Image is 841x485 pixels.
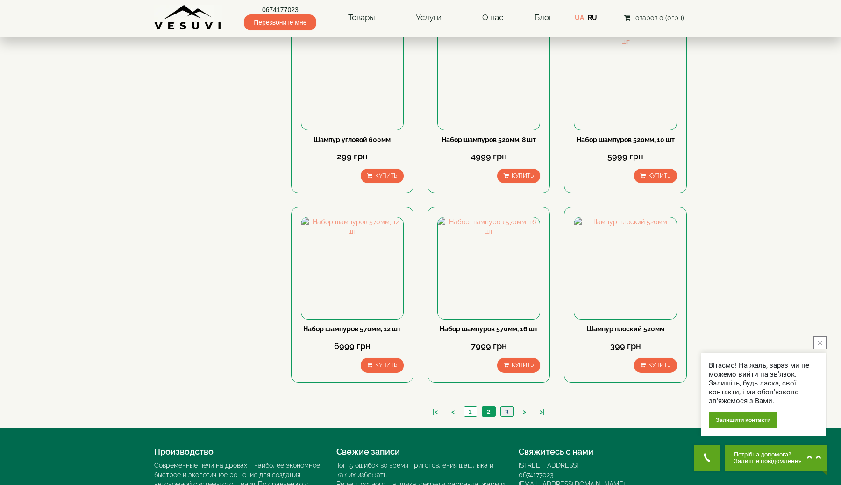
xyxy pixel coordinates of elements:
[632,14,684,21] span: Товаров 0 (0грн)
[244,14,316,30] span: Перезвоните мне
[518,407,531,417] a: >
[375,172,397,179] span: Купить
[442,136,536,143] a: Набор шампуров 520мм, 8 шт
[500,407,513,416] a: 3
[303,325,401,333] a: Набор шампуров 570мм, 12 шт
[649,172,670,179] span: Купить
[574,150,677,163] div: 5999 грн
[438,217,540,319] img: Набор шампуров 570мм, 16 шт
[497,358,540,372] button: Купить
[577,136,675,143] a: Набор шампуров 520мм, 10 шт
[649,362,670,368] span: Купить
[725,445,827,471] button: Chat button
[519,447,687,456] h4: Свяжитесь с нами
[361,169,404,183] button: Купить
[621,13,687,23] button: Товаров 0 (0грн)
[438,28,540,129] img: Набор шампуров 520мм, 8 шт
[574,28,676,129] img: Набор шампуров 520мм, 10 шт
[301,340,404,352] div: 6999 грн
[440,325,538,333] a: Набор шампуров 570мм, 16 шт
[361,358,404,372] button: Купить
[519,471,553,478] a: 0674177023
[437,150,540,163] div: 4999 грн
[574,217,676,319] img: Шампур плоский 520мм
[575,14,584,21] a: UA
[734,458,802,464] span: Залиште повідомлення
[301,217,403,319] img: Набор шампуров 570мм, 12 шт
[519,461,687,470] div: [STREET_ADDRESS]
[154,5,222,30] img: Завод VESUVI
[497,169,540,183] button: Купить
[375,362,397,368] span: Купить
[694,445,720,471] button: Get Call button
[574,340,677,352] div: 399 грн
[336,462,493,478] a: Топ-5 ошибок во время приготовления шашлыка и как их избежать
[301,150,404,163] div: 299 грн
[734,451,802,458] span: Потрібна допомога?
[535,407,549,417] a: >|
[813,336,827,349] button: close button
[487,407,491,415] span: 2
[437,340,540,352] div: 7999 грн
[709,361,819,406] div: Вітаємо! На жаль, зараз ми не можемо вийти на зв'язок. Залишіть, будь ласка, свої контакти, і ми ...
[709,412,777,428] div: Залишити контакти
[428,407,442,417] a: |<
[634,358,677,372] button: Купить
[244,5,316,14] a: 0674177023
[447,407,459,417] a: <
[512,172,534,179] span: Купить
[154,447,322,456] h4: Производство
[634,169,677,183] button: Купить
[339,7,385,29] a: Товары
[587,325,664,333] a: Шампур плоский 520мм
[588,14,597,21] a: RU
[314,136,391,143] a: Шампур угловой 600мм
[473,7,513,29] a: О нас
[301,28,403,129] img: Шампур угловой 600мм
[535,13,552,22] a: Блог
[512,362,534,368] span: Купить
[336,447,505,456] h4: Свежие записи
[406,7,451,29] a: Услуги
[464,407,477,416] a: 1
